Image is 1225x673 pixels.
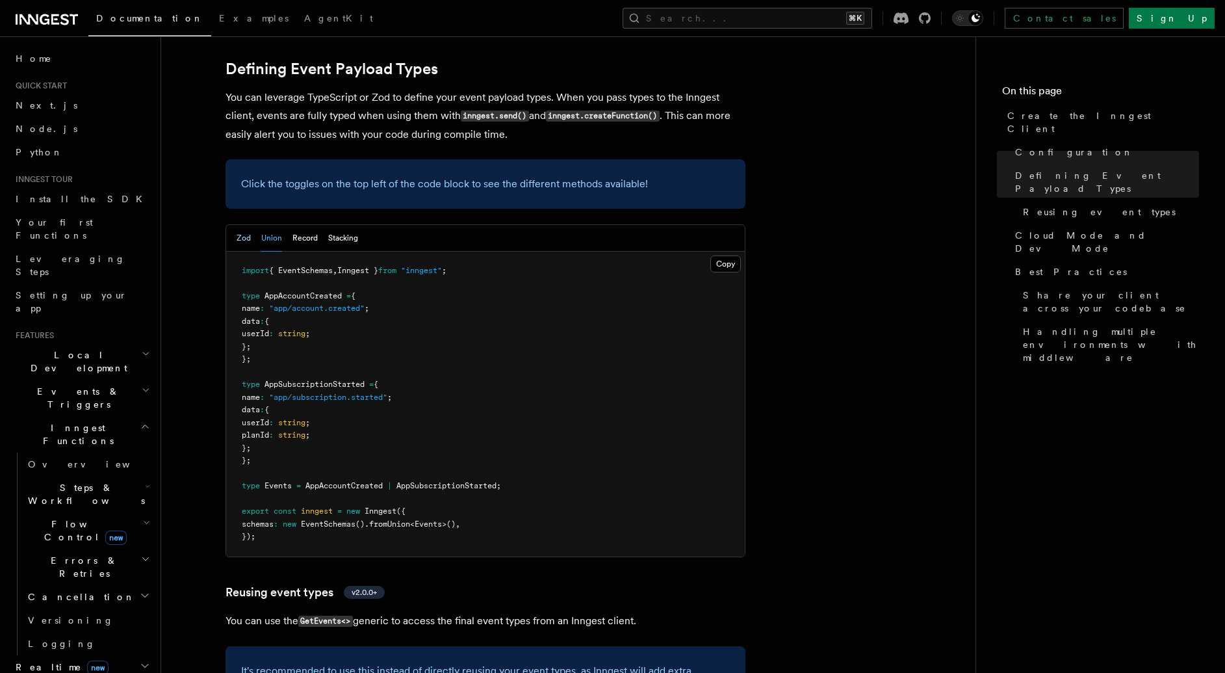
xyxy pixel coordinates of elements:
span: new [105,531,127,545]
span: Python [16,147,63,157]
a: Contact sales [1005,8,1124,29]
span: ; [387,393,392,402]
span: ; [442,266,446,275]
span: type [242,481,260,490]
button: Copy [710,256,741,272]
span: | [387,481,392,490]
span: Examples [219,13,289,23]
span: Create the Inngest Client [1007,109,1199,135]
span: { [374,380,378,389]
span: Home [16,52,52,65]
span: Defining Event Payload Types [1015,169,1199,195]
span: AppSubscriptionStarted [396,481,496,490]
kbd: ⌘K [846,12,864,25]
span: EventSchemas [301,520,355,529]
span: "inngest" [401,266,442,275]
span: Documentation [96,13,203,23]
span: ; [365,304,369,313]
span: }); [242,532,255,541]
span: Events [415,520,442,529]
span: = [346,291,351,300]
span: = [337,507,342,516]
span: "app/account.created" [269,304,365,313]
span: Node.js [16,124,77,134]
button: Toggle dark mode [952,10,983,26]
span: string [278,430,305,440]
span: >() [442,520,456,529]
span: Share your client across your codebase [1023,289,1199,315]
span: }; [242,342,251,351]
span: }; [242,443,251,453]
span: { [264,317,269,326]
span: }; [242,354,251,363]
span: Next.js [16,100,77,111]
span: Your first Functions [16,217,93,241]
span: , [333,266,337,275]
span: .fromUnion [365,520,410,529]
button: Local Development [10,343,153,380]
span: inngest [301,507,333,516]
span: Versioning [28,615,114,626]
span: data [242,317,260,326]
span: schemas [242,520,274,529]
span: from [378,266,396,275]
a: Reusing event types [1018,200,1199,224]
span: Configuration [1015,146,1133,159]
span: planId [242,430,269,440]
span: Errors & Retries [23,554,141,580]
span: data [242,405,260,414]
span: : [260,405,264,414]
span: ; [496,481,501,490]
a: Setting up your app [10,284,153,320]
h4: On this page [1002,83,1199,104]
span: Inngest tour [10,174,73,185]
a: Sign Up [1129,8,1215,29]
span: Cloud Mode and Dev Mode [1015,229,1199,255]
div: Inngest Functions [10,453,153,655]
a: Examples [211,4,296,35]
a: Defining Event Payload Types [1010,164,1199,200]
span: Inngest [365,507,396,516]
a: Create the Inngest Client [1002,104,1199,140]
span: () [355,520,365,529]
button: Inngest Functions [10,416,153,453]
button: Flow Controlnew [23,512,153,549]
a: Configuration [1010,140,1199,164]
span: }; [242,456,251,465]
span: import [242,266,269,275]
a: Defining Event Payload Types [226,60,438,78]
p: You can leverage TypeScript or Zod to define your event payload types. When you pass types to the... [226,88,745,144]
span: userId [242,329,269,338]
a: Versioning [23,609,153,632]
span: AppAccountCreated [264,291,342,300]
button: Stacking [328,225,358,252]
a: Reusing event typesv2.0.0+ [226,583,385,601]
span: : [269,329,274,338]
span: name [242,393,260,402]
span: Events [264,481,292,490]
span: : [260,304,264,313]
span: Inngest } [337,266,378,275]
span: : [260,317,264,326]
span: Inngest Functions [10,421,140,447]
a: Node.js [10,117,153,140]
button: Errors & Retries [23,549,153,585]
span: Leveraging Steps [16,254,125,277]
span: AgentKit [304,13,373,23]
span: Best Practices [1015,265,1127,278]
span: Logging [28,639,96,649]
span: Events & Triggers [10,385,142,411]
span: Overview [28,459,162,469]
a: Documentation [88,4,211,36]
span: , [456,520,460,529]
a: Logging [23,632,153,655]
span: = [296,481,301,490]
button: Union [261,225,282,252]
button: Events & Triggers [10,380,153,416]
span: : [269,418,274,427]
span: ; [305,430,310,440]
button: Cancellation [23,585,153,609]
a: Cloud Mode and Dev Mode [1010,224,1199,260]
p: You can use the generic to access the final event types from an Inngest client. [226,612,745,631]
span: Install the SDK [16,194,150,204]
